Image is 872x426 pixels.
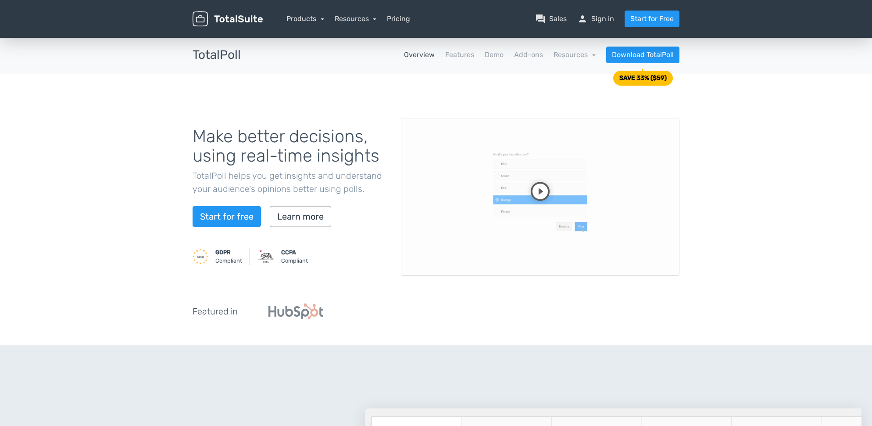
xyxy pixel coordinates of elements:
a: Demo [485,50,504,60]
small: Compliant [281,248,308,265]
a: personSign in [577,14,614,24]
a: Products [286,14,324,23]
h5: Featured in [193,307,238,316]
a: Pricing [387,14,410,24]
img: CCPA [258,249,274,264]
h1: Make better decisions, using real-time insights [193,127,388,166]
a: Download TotalPoll [606,47,679,63]
img: GDPR [193,249,208,264]
img: Hubspot [268,303,323,319]
p: TotalPoll helps you get insights and understand your audience's opinions better using polls. [193,169,388,195]
a: Features [445,50,474,60]
img: TotalSuite for WordPress [193,11,263,27]
strong: CCPA [281,249,296,256]
small: Compliant [215,248,242,265]
a: Resources [554,51,596,59]
h3: TotalPoll [193,48,241,62]
a: Add-ons [514,50,543,60]
a: Start for Free [625,11,679,27]
div: SAVE 33% ($59) [619,75,667,81]
a: Resources [335,14,377,23]
a: Overview [404,50,435,60]
span: person [577,14,588,24]
a: question_answerSales [535,14,567,24]
a: Start for free [193,206,261,227]
span: question_answer [535,14,546,24]
strong: GDPR [215,249,231,256]
a: Learn more [270,206,331,227]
